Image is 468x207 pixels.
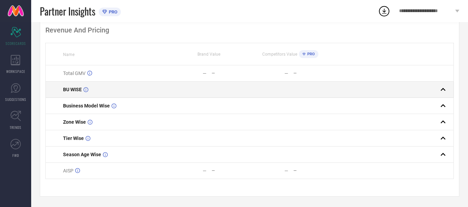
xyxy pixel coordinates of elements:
div: — [212,168,249,173]
div: Open download list [378,5,390,17]
div: — [293,168,331,173]
div: Revenue And Pricing [45,26,454,34]
span: FWD [12,153,19,158]
div: — [284,70,288,76]
div: — [284,168,288,173]
div: — [203,70,206,76]
span: Partner Insights [40,4,95,18]
span: Zone Wise [63,119,86,125]
span: Tier Wise [63,135,84,141]
span: Name [63,52,74,57]
span: WORKSPACE [6,69,25,74]
span: Competitors Value [262,52,297,57]
div: — [203,168,206,173]
span: Brand Value [197,52,220,57]
span: SUGGESTIONS [5,97,26,102]
span: Total GMV [63,70,86,76]
div: — [212,71,249,76]
span: SCORECARDS [6,41,26,46]
span: PRO [107,9,117,15]
span: Season Age Wise [63,152,101,157]
span: AISP [63,168,73,173]
div: — [293,71,331,76]
span: PRO [306,52,315,56]
span: Business Model Wise [63,103,110,109]
span: BU WISE [63,87,82,92]
span: TRENDS [10,125,21,130]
